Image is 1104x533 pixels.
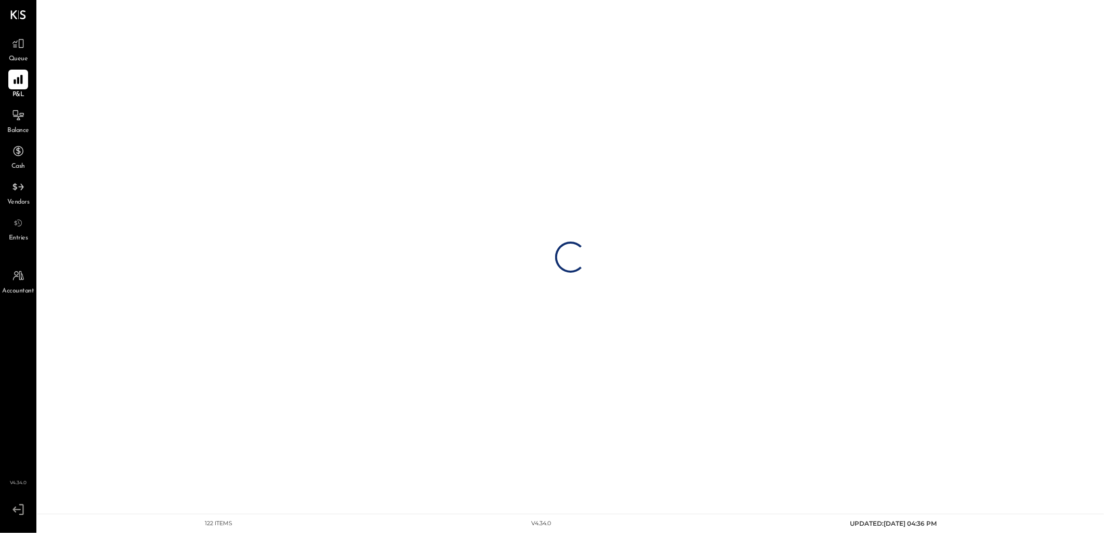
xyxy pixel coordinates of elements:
[205,519,232,528] div: 122 items
[11,162,25,171] span: Cash
[12,90,24,100] span: P&L
[531,519,551,528] div: v 4.34.0
[9,234,28,243] span: Entries
[1,70,36,100] a: P&L
[1,105,36,136] a: Balance
[1,141,36,171] a: Cash
[1,213,36,243] a: Entries
[3,287,34,296] span: Accountant
[1,266,36,296] a: Accountant
[850,519,937,527] span: UPDATED: [DATE] 04:36 PM
[1,177,36,207] a: Vendors
[7,198,30,207] span: Vendors
[1,34,36,64] a: Queue
[9,55,28,64] span: Queue
[7,126,29,136] span: Balance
